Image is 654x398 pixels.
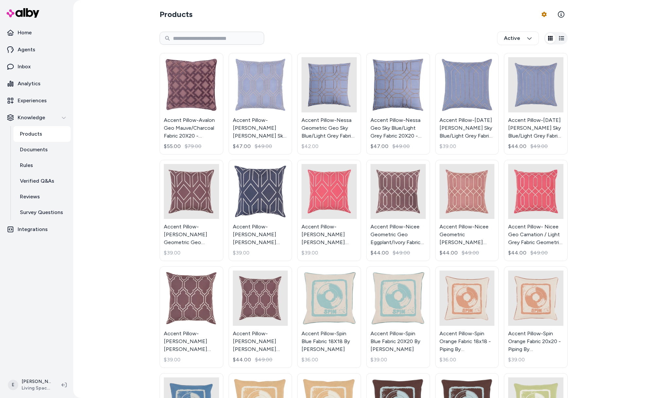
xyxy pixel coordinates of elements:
p: Analytics [18,80,41,88]
p: Experiences [18,97,47,105]
a: Inbox [3,59,71,75]
p: [PERSON_NAME] [22,378,51,385]
button: Knowledge [3,110,71,125]
a: Accent Pillow-Nessa Geo Sky Blue/Light Grey Fabric 20X20 - Geometric By SuryaAccent Pillow-Nessa ... [366,53,430,155]
img: alby Logo [7,8,39,18]
a: Accent Pillow-Spin Orange Fabric 18x18 - Piping By SuryaAccent Pillow-Spin Orange Fabric 18x18 - ... [435,266,499,368]
a: Experiences [3,93,71,108]
a: Products [13,126,71,142]
a: Accent Pillow-Spin Blue Fabric 20X20 By SuryaAccent Pillow-Spin Blue Fabric 20X20 By [PERSON_NAME... [366,266,430,368]
a: Accent Pillow-Nicee Geometric Geo Rose Beige Fabric 20x20 By SuryaAccent Pillow-Nicee Geometric [... [435,160,499,261]
h2: Products [160,9,193,20]
a: Agents [3,42,71,58]
a: Accent Pillow-Nicee Geometric Geo Eggplant/Ivory Fabric 20x20 By SuryaAccent Pillow-Nicee Geometr... [366,160,430,261]
a: Survey Questions [13,205,71,220]
a: Accent Pillow- Nicee Geo Carnation / Light Grey Fabric Geometric 20X20 By SuryaAccent Pillow- Nic... [504,160,568,261]
a: Accent Pillow-Nora Geometric Geo Eggplant/Ivory Fabric 18X18 By SuryaAccent Pillow-[PERSON_NAME] ... [160,160,223,261]
p: Documents [20,146,48,154]
a: Accent Pillow-Noel Geo Sky Blue/Light Grey Fabric Geometric 20x20 By SuryaAccent Pillow-[DATE][PE... [504,53,568,155]
a: Analytics [3,76,71,91]
a: Accent Pillow-Spin Blue Fabric 18X18 By SuryaAccent Pillow-Spin Blue Fabric 18X18 By [PERSON_NAME... [297,266,361,368]
p: Survey Questions [20,208,63,216]
a: Rules [13,158,71,173]
a: Home [3,25,71,41]
a: Documents [13,142,71,158]
p: Agents [18,46,35,54]
p: Inbox [18,63,31,71]
button: E[PERSON_NAME]Living Spaces [4,374,56,395]
p: Knowledge [18,114,45,122]
p: Products [20,130,42,138]
a: Accent Pillow-Avalon Geo Mauve/Charcoal Fabric 20X20 - Geometric By SuryaAccent Pillow-Avalon Geo... [160,53,223,155]
a: Accent Pillow-Natalie Geo Sky Blue/Light Grey Fabric 20X20 - Geometric By SuryaAccent Pillow-[PER... [229,53,292,155]
a: Accent Pillow-Noel Geo Sky Blue/Light Grey Fabric 18X18 - Geometric By SuryaAccent Pillow-[DATE][... [435,53,499,155]
a: Accent Pillow-Norinne Geo Fabric Mauve/Light Grey 18X18 - Geometric By SuryaAccent Pillow-[PERSON... [160,266,223,368]
p: Rules [20,161,33,169]
a: Verified Q&As [13,173,71,189]
span: E [8,380,18,390]
p: Integrations [18,225,48,233]
a: Accent Pillow-Nessa Geometric Geo Sky Blue/Light Grey Fabric 18X18 By SuryaAccent Pillow-Nessa Ge... [297,53,361,155]
a: Reviews [13,189,71,205]
a: Accent Pillow- Nora Geo Carnation / Light Grey Fabric Geometric 18X18 By SuryaAccent Pillow- [PER... [297,160,361,261]
a: Accent Pillow-Nora Geo Fabric Eggplant/Ivory 18X18 - Geometric By SuryaAccent Pillow-[PERSON_NAME... [229,160,292,261]
a: Accent Pillow-Norinne Geo Mauve/Light Grey Fabric Geometric 20x20 By SuryaAccent Pillow-[PERSON_N... [229,266,292,368]
span: Living Spaces [22,385,51,391]
a: Accent Pillow-Spin Orange Fabric 20x20 - Piping By SuryaAccent Pillow-Spin Orange Fabric 20x20 - ... [504,266,568,368]
p: Home [18,29,32,37]
a: Integrations [3,222,71,237]
button: Active [497,31,539,45]
p: Reviews [20,193,40,201]
p: Verified Q&As [20,177,54,185]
